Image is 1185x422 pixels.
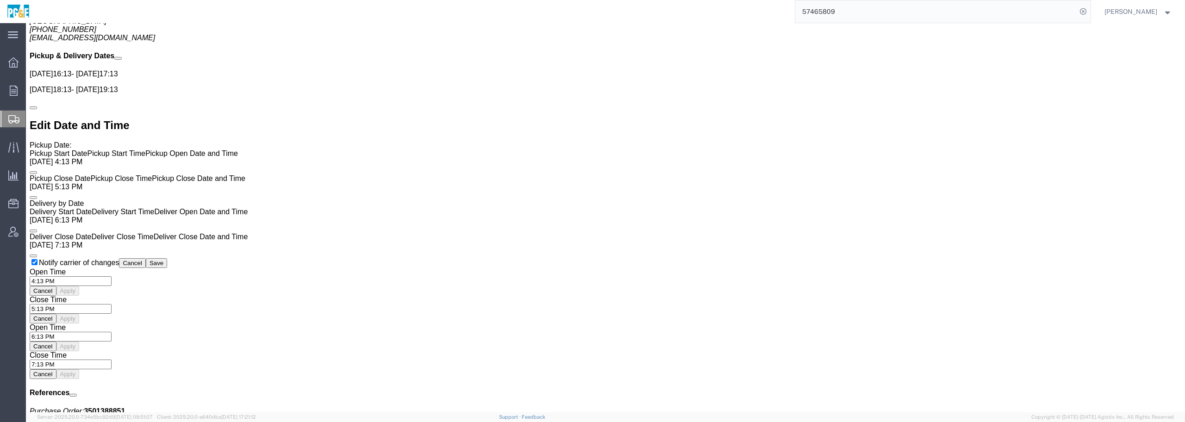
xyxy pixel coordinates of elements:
span: [DATE] 17:21:12 [221,414,256,420]
span: Copyright © [DATE]-[DATE] Agistix Inc., All Rights Reserved [1031,413,1174,421]
input: Search for shipment number, reference number [795,0,1077,23]
span: Client: 2025.20.0-e640dba [157,414,256,420]
span: Server: 2025.20.0-734e5bc92d9 [37,414,153,420]
button: [PERSON_NAME] [1104,6,1173,17]
img: logo [6,5,30,19]
a: Support [499,414,522,420]
span: Wendy Hetrick [1104,6,1157,17]
iframe: FS Legacy Container [26,23,1185,412]
span: [DATE] 09:51:07 [115,414,153,420]
a: Feedback [522,414,545,420]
